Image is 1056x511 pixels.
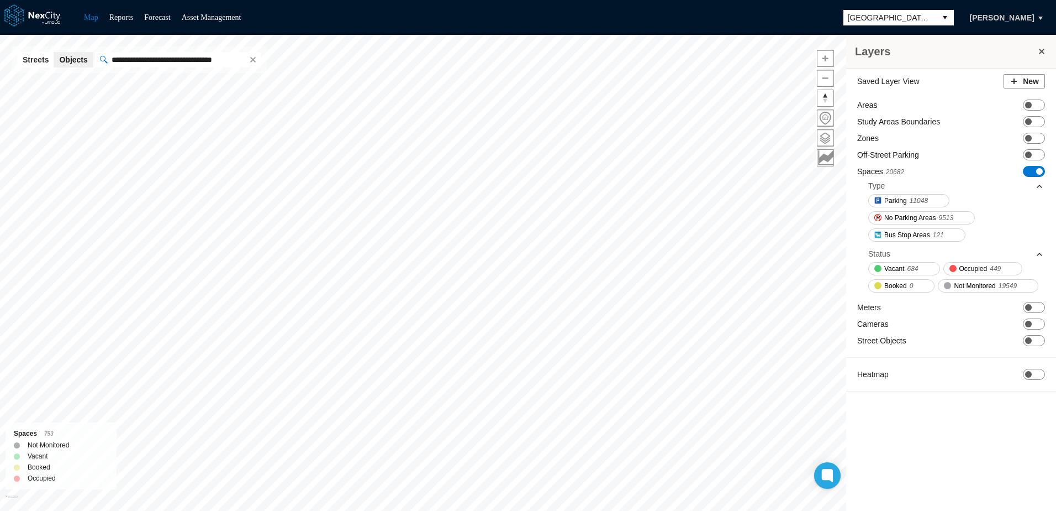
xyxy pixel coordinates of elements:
[907,263,918,274] span: 684
[1004,74,1045,88] button: New
[28,462,50,473] label: Booked
[28,451,47,462] label: Vacant
[886,168,904,176] span: 20682
[954,280,995,291] span: Not Monitored
[1023,76,1039,87] span: New
[817,50,834,67] button: Zoom in
[54,52,93,67] button: Objects
[910,280,914,291] span: 0
[884,212,936,223] span: No Parking Areas
[884,230,930,241] span: Bus Stop Areas
[245,52,261,67] span: clear
[936,10,954,25] button: select
[28,473,56,484] label: Occupied
[144,13,170,22] a: Forecast
[817,90,834,107] button: Reset bearing to north
[910,195,928,206] span: 11048
[868,211,975,225] button: No Parking Areas9513
[970,12,1034,23] span: [PERSON_NAME]
[857,319,889,330] label: Cameras
[884,263,904,274] span: Vacant
[868,178,1044,194] div: Type
[933,230,944,241] span: 121
[109,13,134,22] a: Reports
[959,263,988,274] span: Occupied
[857,149,919,160] label: Off-Street Parking
[857,302,881,313] label: Meters
[857,116,940,127] label: Study Areas Boundaries
[868,246,1044,262] div: Status
[999,280,1017,291] span: 19549
[17,52,54,67] button: Streets
[817,90,833,106] span: Reset bearing to north
[857,133,879,144] label: Zones
[855,44,1036,59] h3: Layers
[817,70,833,86] span: Zoom out
[868,248,890,259] div: Status
[23,54,49,65] span: Streets
[884,195,907,206] span: Parking
[84,13,98,22] a: Map
[817,50,833,66] span: Zoom in
[943,262,1023,275] button: Occupied449
[817,149,834,166] button: Key metrics
[868,228,965,242] button: Bus Stop Areas121
[59,54,87,65] span: Objects
[857,100,878,111] label: Areas
[44,431,54,437] span: 753
[14,428,108,440] div: Spaces
[848,12,932,23] span: [GEOGRAPHIC_DATA][PERSON_NAME]
[5,495,18,508] a: Mapbox homepage
[857,166,904,178] label: Spaces
[958,8,1046,27] button: [PERSON_NAME]
[817,129,834,147] button: Layers management
[938,212,953,223] span: 9513
[857,76,920,87] label: Saved Layer View
[868,194,949,207] button: Parking11048
[817,109,834,127] button: Home
[28,440,69,451] label: Not Monitored
[817,70,834,87] button: Zoom out
[938,279,1038,293] button: Not Monitored19549
[857,335,906,346] label: Street Objects
[868,180,885,191] div: Type
[884,280,907,291] span: Booked
[990,263,1001,274] span: 449
[868,262,940,275] button: Vacant684
[182,13,241,22] a: Asset Management
[868,279,934,293] button: Booked0
[857,369,889,380] label: Heatmap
